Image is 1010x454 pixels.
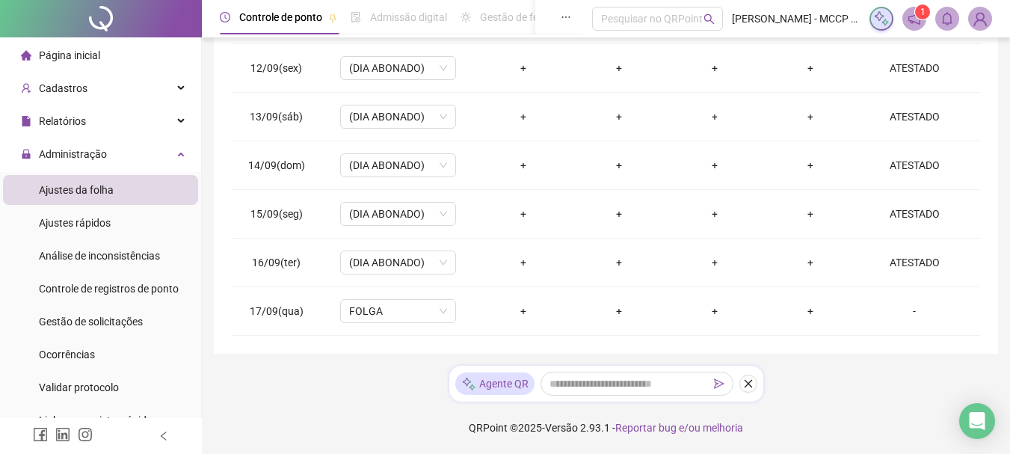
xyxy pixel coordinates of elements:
[328,13,337,22] span: pushpin
[202,402,1010,454] footer: QRPoint © 2025 - 2.93.1 -
[583,108,655,125] div: +
[33,427,48,442] span: facebook
[220,12,230,22] span: clock-circle
[349,203,447,225] span: (DIA ABONADO)
[870,60,958,76] div: ATESTADO
[39,316,143,328] span: Gestão de solicitações
[732,10,860,27] span: [PERSON_NAME] - MCCP COMERCIO DE ALIMENTOS LTDA
[487,303,559,319] div: +
[78,427,93,442] span: instagram
[915,4,930,19] sup: 1
[583,206,655,222] div: +
[487,254,559,271] div: +
[349,105,447,128] span: (DIA ABONADO)
[775,157,846,174] div: +
[21,116,31,126] span: file
[583,254,655,271] div: +
[158,431,169,441] span: left
[39,49,100,61] span: Página inicial
[583,157,655,174] div: +
[349,154,447,177] span: (DIA ABONADO)
[545,422,578,434] span: Versão
[351,12,361,22] span: file-done
[39,283,179,295] span: Controle de registros de ponto
[703,13,715,25] span: search
[349,57,447,79] span: (DIA ABONADO)
[39,250,160,262] span: Análise de inconsistências
[39,381,119,393] span: Validar protocolo
[370,11,447,23] span: Admissão digital
[487,206,559,222] div: +
[39,414,153,426] span: Link para registro rápido
[908,12,921,25] span: notification
[583,303,655,319] div: +
[487,60,559,76] div: +
[248,159,305,171] span: 14/09(dom)
[583,60,655,76] div: +
[21,83,31,93] span: user-add
[480,11,555,23] span: Gestão de férias
[455,372,535,395] div: Agente QR
[39,184,114,196] span: Ajustes da folha
[969,7,991,30] img: 89793
[250,62,302,74] span: 12/09(sex)
[775,254,846,271] div: +
[250,208,303,220] span: 15/09(seg)
[775,206,846,222] div: +
[679,303,751,319] div: +
[679,157,751,174] div: +
[775,303,846,319] div: +
[679,254,751,271] div: +
[252,257,301,269] span: 16/09(ter)
[250,305,304,317] span: 17/09(qua)
[940,12,954,25] span: bell
[39,148,107,160] span: Administração
[870,108,958,125] div: ATESTADO
[39,115,86,127] span: Relatórios
[743,378,754,389] span: close
[870,157,958,174] div: ATESTADO
[487,108,559,125] div: +
[21,149,31,159] span: lock
[55,427,70,442] span: linkedin
[959,403,995,439] div: Open Intercom Messenger
[39,349,95,361] span: Ocorrências
[349,300,447,322] span: FOLGA
[250,111,303,123] span: 13/09(sáb)
[21,50,31,61] span: home
[39,217,111,229] span: Ajustes rápidos
[714,378,724,389] span: send
[461,376,476,392] img: sparkle-icon.fc2bf0ac1784a2077858766a79e2daf3.svg
[679,60,751,76] div: +
[561,12,571,22] span: ellipsis
[679,108,751,125] div: +
[870,206,958,222] div: ATESTADO
[679,206,751,222] div: +
[920,7,926,17] span: 1
[487,157,559,174] div: +
[39,82,87,94] span: Cadastros
[775,60,846,76] div: +
[775,108,846,125] div: +
[870,303,958,319] div: -
[873,10,890,27] img: sparkle-icon.fc2bf0ac1784a2077858766a79e2daf3.svg
[239,11,322,23] span: Controle de ponto
[349,251,447,274] span: (DIA ABONADO)
[615,422,743,434] span: Reportar bug e/ou melhoria
[461,12,471,22] span: sun
[870,254,958,271] div: ATESTADO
